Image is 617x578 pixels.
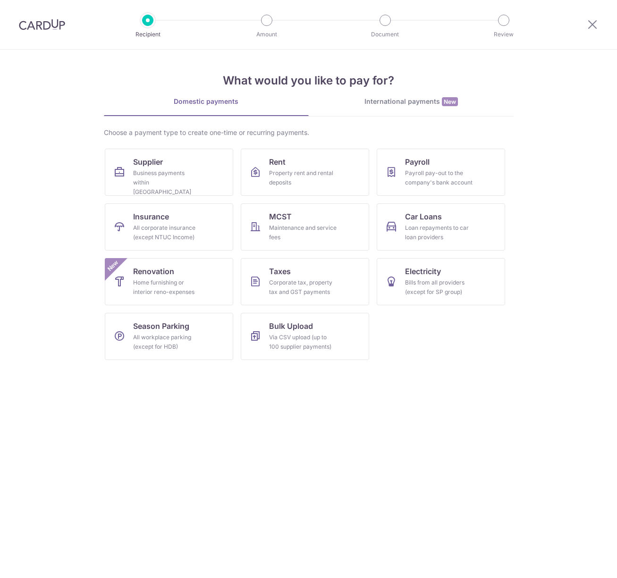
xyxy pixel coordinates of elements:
a: Bulk UploadVia CSV upload (up to 100 supplier payments) [241,313,369,360]
span: Renovation [133,266,174,277]
div: All workplace parking (except for HDB) [133,333,201,352]
span: Bulk Upload [269,320,313,332]
div: Maintenance and service fees [269,223,337,242]
div: Loan repayments to car loan providers [405,223,473,242]
div: Business payments within [GEOGRAPHIC_DATA] [133,168,201,197]
div: Home furnishing or interior reno-expenses [133,278,201,297]
a: RenovationHome furnishing or interior reno-expensesNew [105,258,233,305]
p: Recipient [113,30,183,39]
span: New [442,97,458,106]
a: ElectricityBills from all providers (except for SP group) [377,258,505,305]
span: Rent [269,156,286,168]
span: Supplier [133,156,163,168]
iframe: Opens a widget where you can find more information [557,550,608,573]
div: Payroll pay-out to the company's bank account [405,168,473,187]
a: PayrollPayroll pay-out to the company's bank account [377,149,505,196]
div: Domestic payments [104,97,309,106]
span: New [105,258,120,274]
span: Car Loans [405,211,442,222]
a: RentProperty rent and rental deposits [241,149,369,196]
div: Corporate tax, property tax and GST payments [269,278,337,297]
span: MCST [269,211,292,222]
div: International payments [309,97,514,107]
a: MCSTMaintenance and service fees [241,203,369,251]
div: Bills from all providers (except for SP group) [405,278,473,297]
span: Insurance [133,211,169,222]
h4: What would you like to pay for? [104,72,514,89]
span: Electricity [405,266,441,277]
a: InsuranceAll corporate insurance (except NTUC Income) [105,203,233,251]
a: TaxesCorporate tax, property tax and GST payments [241,258,369,305]
div: Choose a payment type to create one-time or recurring payments. [104,128,514,137]
div: All corporate insurance (except NTUC Income) [133,223,201,242]
p: Review [469,30,539,39]
span: Payroll [405,156,430,168]
a: SupplierBusiness payments within [GEOGRAPHIC_DATA] [105,149,233,196]
a: Season ParkingAll workplace parking (except for HDB) [105,313,233,360]
div: Via CSV upload (up to 100 supplier payments) [269,333,337,352]
p: Amount [232,30,302,39]
a: Car LoansLoan repayments to car loan providers [377,203,505,251]
span: Taxes [269,266,291,277]
div: Property rent and rental deposits [269,168,337,187]
span: Season Parking [133,320,189,332]
p: Document [350,30,420,39]
img: CardUp [19,19,65,30]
